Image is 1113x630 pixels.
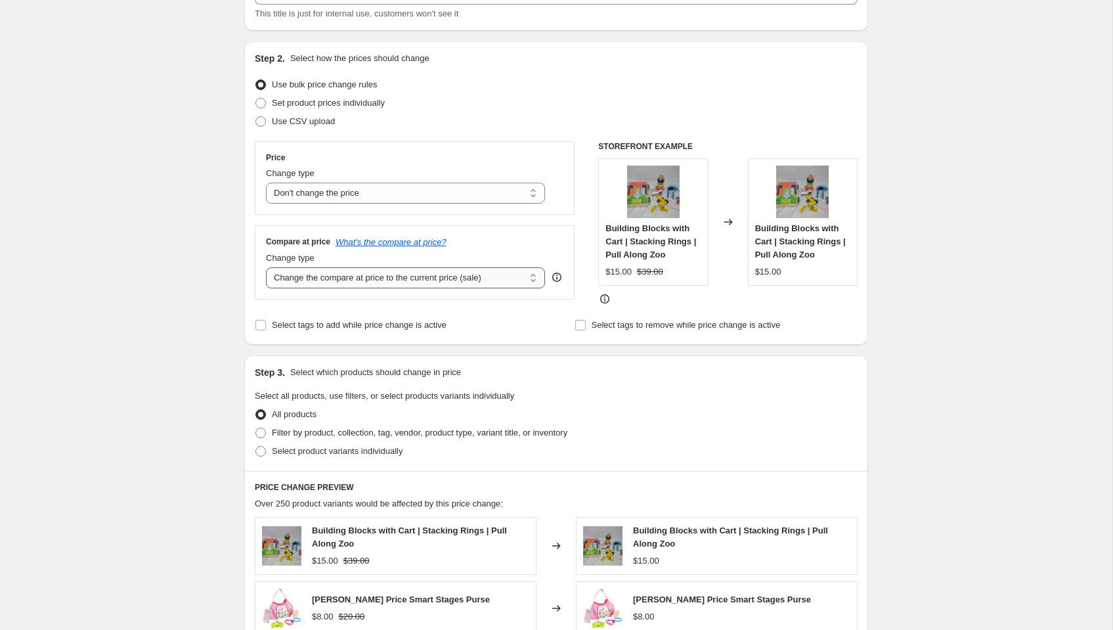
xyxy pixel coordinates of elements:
img: DSC_0968_80x.JPG [776,166,829,218]
span: This title is just for internal use, customers won't see it [255,9,458,18]
span: Building Blocks with Cart | Stacking Rings | Pull Along Zoo [755,223,846,259]
img: DSC_0968_80x.JPG [627,166,680,218]
span: Change type [266,168,315,178]
span: Select all products, use filters, or select products variants individually [255,391,514,401]
h6: PRICE CHANGE PREVIEW [255,482,858,493]
strike: $20.00 [339,610,365,623]
span: Building Blocks with Cart | Stacking Rings | Pull Along Zoo [633,526,828,549]
span: Use bulk price change rules [272,79,377,89]
div: $15.00 [633,554,659,568]
span: Change type [266,253,315,263]
span: Select tags to remove while price change is active [592,320,781,330]
img: pTRU1-20618623dt-3_80x.jpg [262,589,301,628]
h3: Compare at price [266,236,330,247]
h3: Price [266,152,285,163]
img: pTRU1-20618623dt-3_80x.jpg [583,589,622,628]
span: Select product variants individually [272,446,403,456]
img: DSC_0968_80x.JPG [262,526,301,566]
strike: $39.00 [637,265,663,279]
span: All products [272,409,316,419]
span: Building Blocks with Cart | Stacking Rings | Pull Along Zoo [312,526,507,549]
h2: Step 2. [255,52,285,65]
div: help [550,271,563,284]
div: $8.00 [312,610,334,623]
div: $15.00 [755,265,781,279]
img: DSC_0968_80x.JPG [583,526,622,566]
div: $15.00 [312,554,338,568]
div: $15.00 [605,265,632,279]
span: Filter by product, collection, tag, vendor, product type, variant title, or inventory [272,428,567,438]
span: Set product prices individually [272,98,385,108]
button: What's the compare at price? [336,237,447,247]
span: Select tags to add while price change is active [272,320,447,330]
strike: $39.00 [343,554,370,568]
p: Select how the prices should change [290,52,429,65]
span: [PERSON_NAME] Price Smart Stages Purse [312,595,490,604]
span: Use CSV upload [272,116,335,126]
span: Building Blocks with Cart | Stacking Rings | Pull Along Zoo [605,223,696,259]
div: $8.00 [633,610,655,623]
span: [PERSON_NAME] Price Smart Stages Purse [633,595,811,604]
p: Select which products should change in price [290,366,461,379]
h2: Step 3. [255,366,285,379]
h6: STOREFRONT EXAMPLE [598,141,858,152]
span: Over 250 product variants would be affected by this price change: [255,499,503,508]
